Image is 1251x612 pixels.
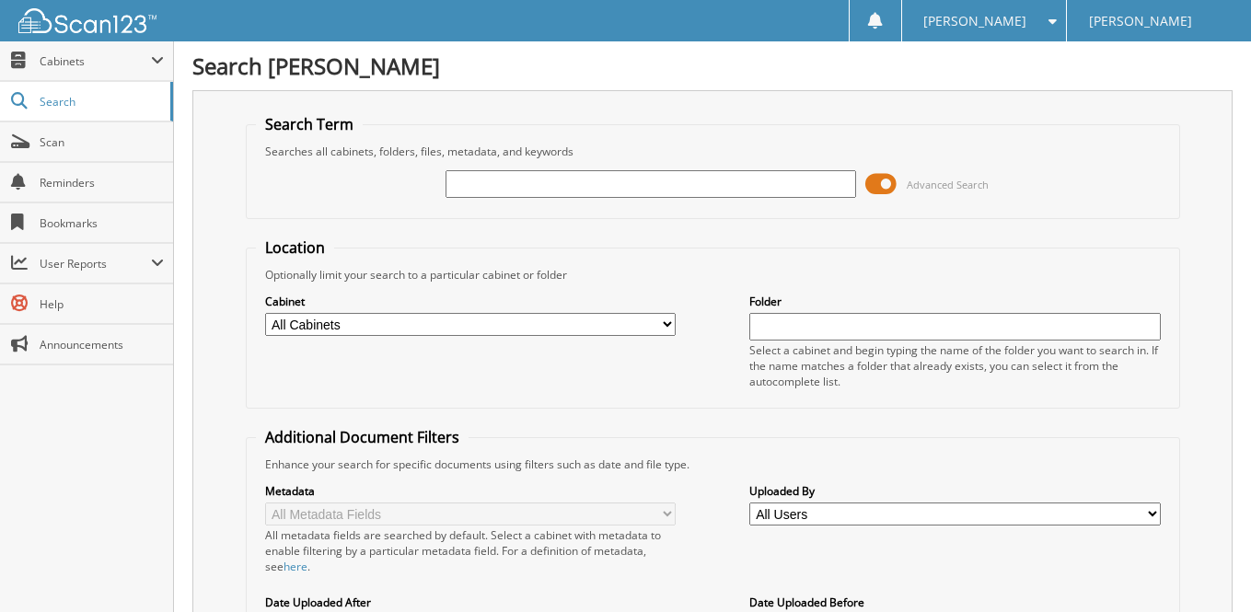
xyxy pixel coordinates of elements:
label: Uploaded By [749,483,1161,499]
span: Cabinets [40,53,151,69]
img: scan123-logo-white.svg [18,8,156,33]
span: [PERSON_NAME] [923,16,1026,27]
span: Help [40,296,164,312]
span: Bookmarks [40,215,164,231]
span: Announcements [40,337,164,352]
label: Cabinet [265,294,677,309]
div: All metadata fields are searched by default. Select a cabinet with metadata to enable filtering b... [265,527,677,574]
span: User Reports [40,256,151,271]
span: Search [40,94,161,110]
legend: Additional Document Filters [256,427,469,447]
label: Date Uploaded Before [749,595,1161,610]
span: [PERSON_NAME] [1089,16,1192,27]
div: Optionally limit your search to a particular cabinet or folder [256,267,1170,283]
legend: Search Term [256,114,363,134]
span: Scan [40,134,164,150]
span: Reminders [40,175,164,191]
div: Select a cabinet and begin typing the name of the folder you want to search in. If the name match... [749,342,1161,389]
label: Folder [749,294,1161,309]
h1: Search [PERSON_NAME] [192,51,1233,81]
div: Searches all cabinets, folders, files, metadata, and keywords [256,144,1170,159]
iframe: Chat Widget [1159,524,1251,612]
span: Advanced Search [907,178,989,191]
div: Enhance your search for specific documents using filters such as date and file type. [256,456,1170,472]
legend: Location [256,237,334,258]
a: here [284,559,307,574]
label: Metadata [265,483,677,499]
label: Date Uploaded After [265,595,677,610]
